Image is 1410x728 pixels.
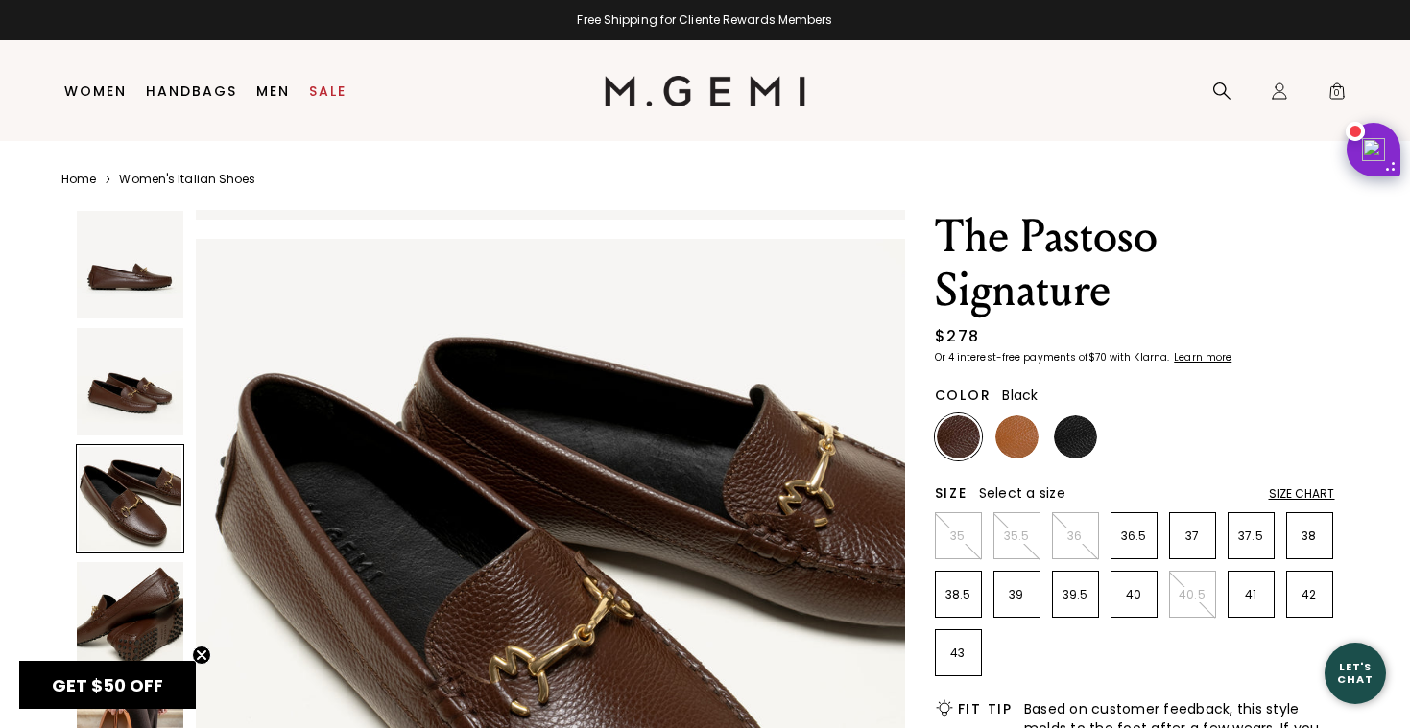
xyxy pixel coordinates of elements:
[936,528,981,544] p: 35
[936,587,981,602] p: 38.5
[256,83,290,99] a: Men
[1002,386,1038,405] span: Black
[1111,587,1157,602] p: 40
[935,325,980,348] div: $278
[1269,486,1335,502] div: Size Chart
[979,483,1065,503] span: Select a size
[1229,587,1274,602] p: 41
[1172,352,1231,364] a: Learn more
[61,172,96,187] a: Home
[19,661,196,709] div: GET $50 OFFClose teaser
[935,350,1088,364] klarna-placement-style-body: Or 4 interest-free payments of
[1170,587,1215,602] p: 40.5
[994,587,1040,602] p: 39
[1327,85,1347,105] span: 0
[1174,350,1231,364] klarna-placement-style-cta: Learn more
[1287,528,1332,544] p: 38
[146,83,237,99] a: Handbags
[994,528,1040,544] p: 35.5
[995,415,1039,458] img: Tan
[936,646,981,661] p: 43
[1229,528,1274,544] p: 37.5
[1111,528,1157,544] p: 36.5
[77,328,184,435] img: The Pastoso Signature
[119,172,255,187] a: Women's Italian Shoes
[309,83,347,99] a: Sale
[52,673,163,697] span: GET $50 OFF
[935,387,992,403] h2: Color
[1170,528,1215,544] p: 37
[605,76,805,106] img: M.Gemi
[1053,587,1098,602] p: 39.5
[958,701,1013,716] h2: Fit Tip
[1053,528,1098,544] p: 36
[1287,587,1332,602] p: 42
[935,210,1335,317] h1: The Pastoso Signature
[77,211,184,318] img: The Pastoso Signature
[77,562,184,669] img: The Pastoso Signature
[1088,350,1107,364] klarna-placement-style-amount: $70
[935,485,968,501] h2: Size
[1054,415,1097,458] img: Black
[937,415,980,458] img: Chocolate
[192,646,211,665] button: Close teaser
[64,83,127,99] a: Women
[1325,661,1386,685] div: Let's Chat
[1110,350,1172,364] klarna-placement-style-body: with Klarna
